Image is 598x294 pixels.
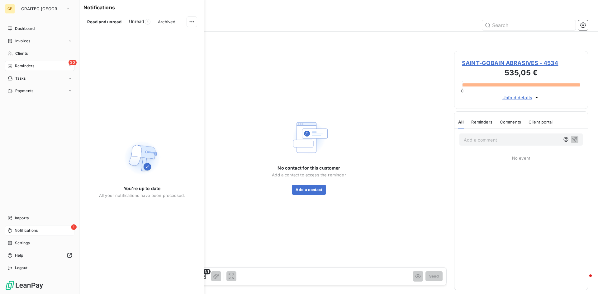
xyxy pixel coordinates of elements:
[462,67,580,80] h3: 535,05 €
[5,250,74,260] a: Help
[122,138,162,178] img: Empty state
[69,60,77,65] span: 30
[129,18,144,25] span: Unread
[577,273,592,288] iframe: Intercom live chat
[458,119,464,124] span: All
[5,280,44,290] img: Logo LeanPay
[529,119,553,124] span: Client portal
[145,19,150,25] span: 1
[87,19,121,24] span: Read and unread
[124,185,161,192] span: You're up to date
[99,193,185,198] span: All your notifications have been processed.
[289,118,329,157] img: Empty state
[425,271,443,281] button: Send
[203,269,211,274] span: 1/1
[502,94,532,101] span: Unfold details
[461,88,463,93] span: 0
[272,172,346,177] span: Add a contact to access the reminder
[15,240,30,246] span: Settings
[158,19,175,24] span: Archived
[500,119,521,124] span: Comments
[15,253,23,258] span: Help
[292,185,326,195] button: Add a contact
[21,6,63,11] span: GRAITEC [GEOGRAPHIC_DATA]
[15,265,27,271] span: Logout
[5,4,15,14] div: GP
[15,63,34,69] span: Reminders
[15,76,26,81] span: Tasks
[15,51,28,56] span: Clients
[471,119,492,124] span: Reminders
[512,156,530,161] span: No event
[15,26,35,31] span: Dashboard
[482,20,576,30] input: Search
[462,59,580,67] span: SAINT-GOBAIN ABRASIVES - 4534
[71,224,77,230] span: 1
[278,165,340,171] span: No contact for this customer
[15,228,38,233] span: Notifications
[15,88,33,94] span: Payments
[83,4,201,11] h6: Notifications
[501,94,542,101] button: Unfold details
[15,38,30,44] span: Invoices
[15,215,29,221] span: Imports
